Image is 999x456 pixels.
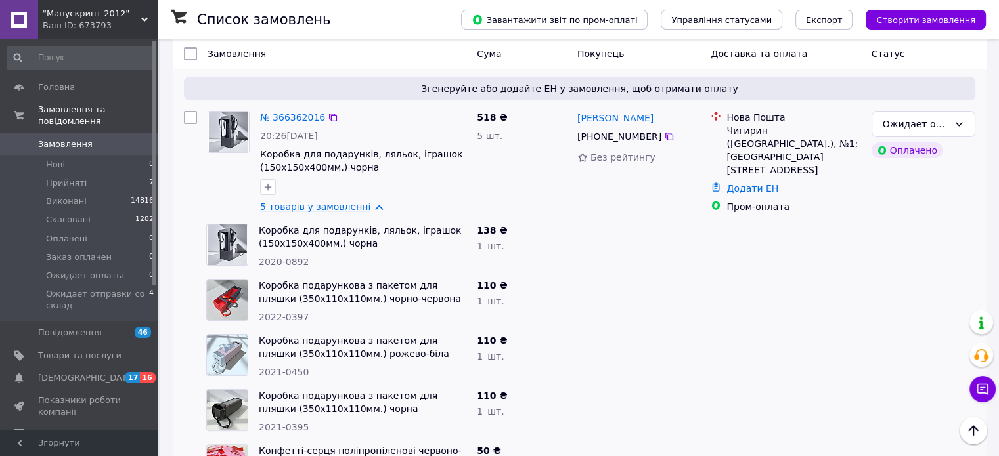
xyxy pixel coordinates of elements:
span: "Манускрипт 2012" [43,8,141,20]
span: Заказ оплачен [46,251,112,263]
span: 0 [149,233,154,245]
button: Наверх [960,417,987,444]
div: Ваш ID: 673793 [43,20,158,31]
span: 17 [125,372,140,383]
span: 110 ₴ [477,390,507,401]
span: 1 шт. [477,296,504,306]
a: Коробка подарункова з пакетом для пляшки (350х110х110мм.) чорно-червона [259,280,461,304]
a: Фото товару [208,111,250,153]
button: Завантажити звіт по пром-оплаті [461,10,648,30]
span: Замовлення [208,49,266,59]
h1: Список замовлень [197,12,330,28]
a: № 366362016 [260,112,325,123]
span: 110 ₴ [477,280,507,291]
span: 50 ₴ [477,446,500,456]
span: 1282 [135,214,154,226]
div: Чигирин ([GEOGRAPHIC_DATA].), №1: [GEOGRAPHIC_DATA][STREET_ADDRESS] [726,124,860,176]
span: 2021-0395 [259,422,309,432]
a: 5 товарів у замовленні [260,201,370,212]
a: Додати ЕН [726,183,778,194]
span: 138 ₴ [477,225,507,236]
a: [PERSON_NAME] [577,112,654,125]
a: Створити замовлення [853,14,986,24]
span: Cума [477,49,501,59]
span: 110 ₴ [477,335,507,346]
span: Товари та послуги [38,350,122,362]
span: Покупець [577,49,624,59]
div: Ожидает отправки со склад [883,117,948,131]
img: Фото товару [207,280,248,320]
span: 0 [149,159,154,171]
span: Експорт [806,15,843,25]
button: Експорт [795,10,853,30]
div: Оплачено [872,142,943,158]
span: 1 шт. [477,351,504,362]
span: Відгуки [38,428,72,440]
span: Повідомлення [38,327,102,339]
span: 14816 [131,196,154,207]
img: Фото товару [209,112,249,152]
span: 518 ₴ [477,112,507,123]
span: Виконані [46,196,87,207]
span: Прийняті [46,177,87,189]
span: 1 шт. [477,406,504,417]
span: Скасовані [46,214,91,226]
span: Головна [38,81,75,93]
span: 2020-0892 [259,257,309,267]
img: Фото товару [207,390,248,430]
button: Чат з покупцем [969,376,996,402]
span: Замовлення [38,138,93,150]
span: Ожидает отправки со склад [46,288,149,312]
div: Нова Пошта [726,111,860,124]
span: 4 [149,288,154,312]
a: Коробка для подарунків, ляльок, іграшок (150х150х400мм.) чорна [260,149,462,173]
span: Ожидает оплаты [46,270,123,281]
a: Коробка подарункова з пакетом для пляшки (350х110х110мм.) рожево-біла [259,335,449,359]
span: 0 [149,251,154,263]
button: Управління статусами [661,10,782,30]
span: 16 [140,372,155,383]
span: 0 [149,270,154,281]
span: Згенеруйте або додайте ЕН у замовлення, щоб отримати оплату [189,82,970,95]
span: [DEMOGRAPHIC_DATA] [38,372,135,384]
span: Без рейтингу [590,152,655,163]
input: Пошук [7,46,155,70]
span: 1 шт. [477,241,504,251]
span: Нові [46,159,65,171]
span: 46 [135,327,151,338]
div: [PHONE_NUMBER] [575,127,664,146]
span: Оплачені [46,233,87,245]
span: 2021-0450 [259,367,309,377]
img: Фото товару [208,224,248,265]
span: 7 [149,177,154,189]
button: Створити замовлення [866,10,986,30]
span: 20:26[DATE] [260,131,318,141]
span: Показники роботи компанії [38,394,122,418]
a: Коробка для подарунків, ляльок, іграшок (150х150х400мм.) чорна [259,225,461,249]
span: Завантажити звіт по пром-оплаті [472,14,637,26]
span: 5 шт. [477,131,502,141]
span: Статус [872,49,905,59]
span: Управління статусами [671,15,772,25]
span: 2022-0397 [259,312,309,322]
div: Пром-оплата [726,200,860,213]
img: Фото товару [207,335,248,375]
span: Доставка та оплата [711,49,807,59]
a: Коробка подарункова з пакетом для пляшки (350х110х110мм.) чорна [259,390,437,414]
span: Замовлення та повідомлення [38,104,158,127]
span: Створити замовлення [876,15,975,25]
